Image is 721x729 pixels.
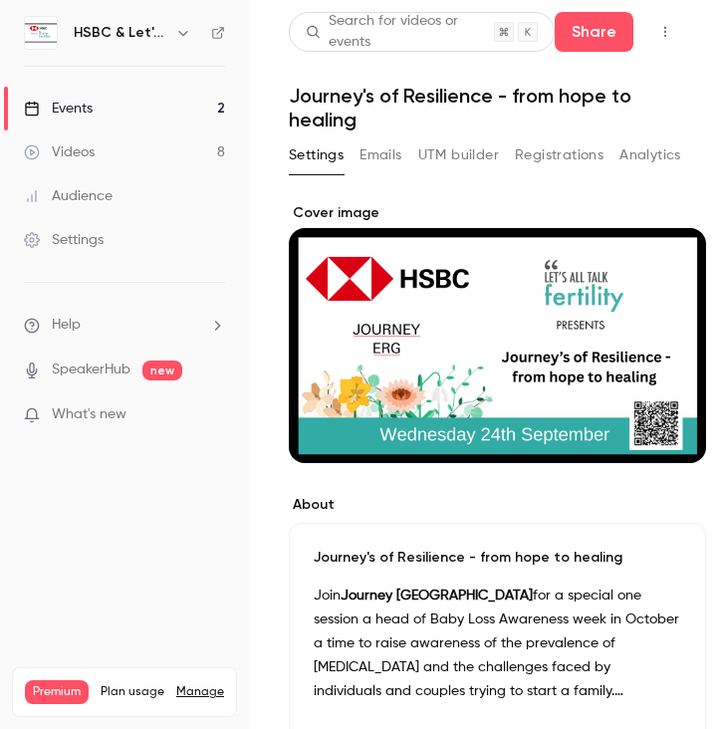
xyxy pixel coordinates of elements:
[24,230,104,250] div: Settings
[418,139,499,171] button: UTM builder
[314,548,681,568] p: Journey's of Resilience - from hope to healing
[24,142,95,162] div: Videos
[314,584,681,703] p: Join for a special one session a head of Baby Loss Awareness week in October a time to raise awar...
[289,139,344,171] button: Settings
[289,203,706,463] section: Cover image
[25,680,89,704] span: Premium
[176,684,224,700] a: Manage
[142,361,182,380] span: new
[52,404,126,425] span: What's new
[74,23,167,43] h6: HSBC & Let's All Talk Fertility
[555,12,633,52] button: Share
[289,495,706,515] label: About
[515,139,603,171] button: Registrations
[24,99,93,119] div: Events
[289,203,706,223] label: Cover image
[619,139,681,171] button: Analytics
[24,186,113,206] div: Audience
[24,315,225,336] li: help-dropdown-opener
[52,315,81,336] span: Help
[289,84,681,131] h1: Journey's of Resilience - from hope to healing
[25,17,57,49] img: HSBC & Let's All Talk Fertility
[360,139,401,171] button: Emails
[201,406,225,424] iframe: Noticeable Trigger
[101,684,164,700] span: Plan usage
[52,360,130,380] a: SpeakerHub
[306,11,494,53] div: Search for videos or events
[341,589,533,603] strong: Journey [GEOGRAPHIC_DATA]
